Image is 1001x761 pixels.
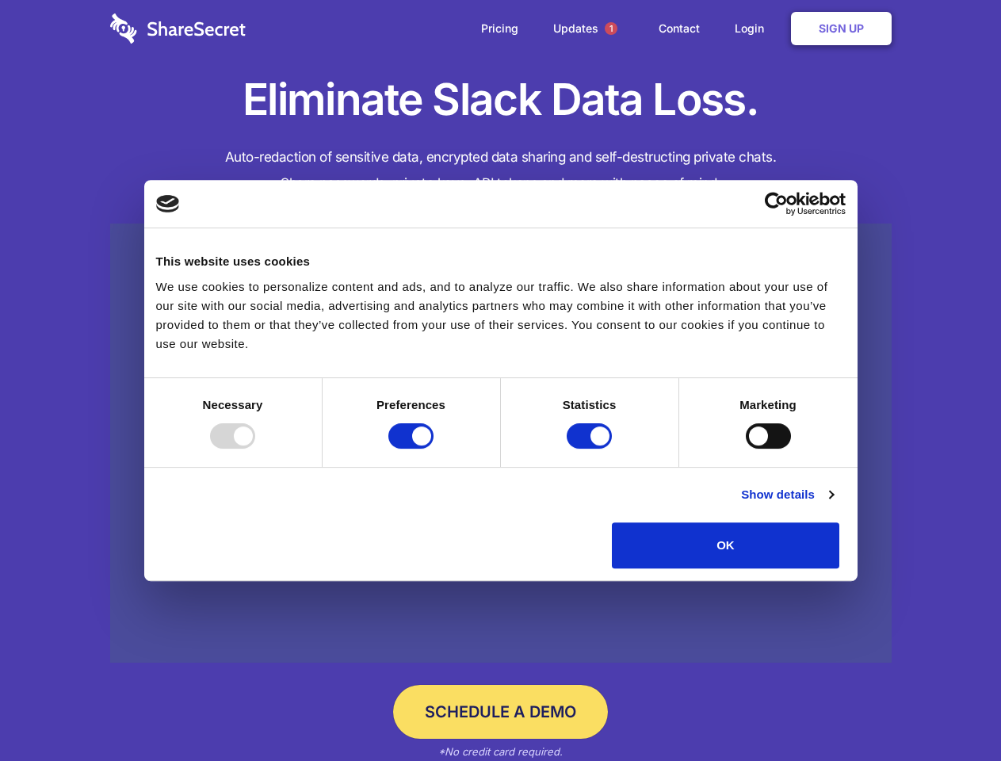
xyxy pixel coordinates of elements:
h1: Eliminate Slack Data Loss. [110,71,892,128]
a: Schedule a Demo [393,685,608,739]
img: logo [156,195,180,212]
a: Sign Up [791,12,892,45]
strong: Preferences [376,398,445,411]
a: Show details [741,485,833,504]
h4: Auto-redaction of sensitive data, encrypted data sharing and self-destructing private chats. Shar... [110,144,892,197]
strong: Marketing [739,398,797,411]
em: *No credit card required. [438,745,563,758]
strong: Statistics [563,398,617,411]
div: We use cookies to personalize content and ads, and to analyze our traffic. We also share informat... [156,277,846,354]
a: Usercentrics Cookiebot - opens in a new window [707,192,846,216]
strong: Necessary [203,398,263,411]
a: Wistia video thumbnail [110,224,892,663]
button: OK [612,522,839,568]
a: Pricing [465,4,534,53]
a: Contact [643,4,716,53]
span: 1 [605,22,617,35]
img: logo-wordmark-white-trans-d4663122ce5f474addd5e946df7df03e33cb6a1c49d2221995e7729f52c070b2.svg [110,13,246,44]
div: This website uses cookies [156,252,846,271]
a: Login [719,4,788,53]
